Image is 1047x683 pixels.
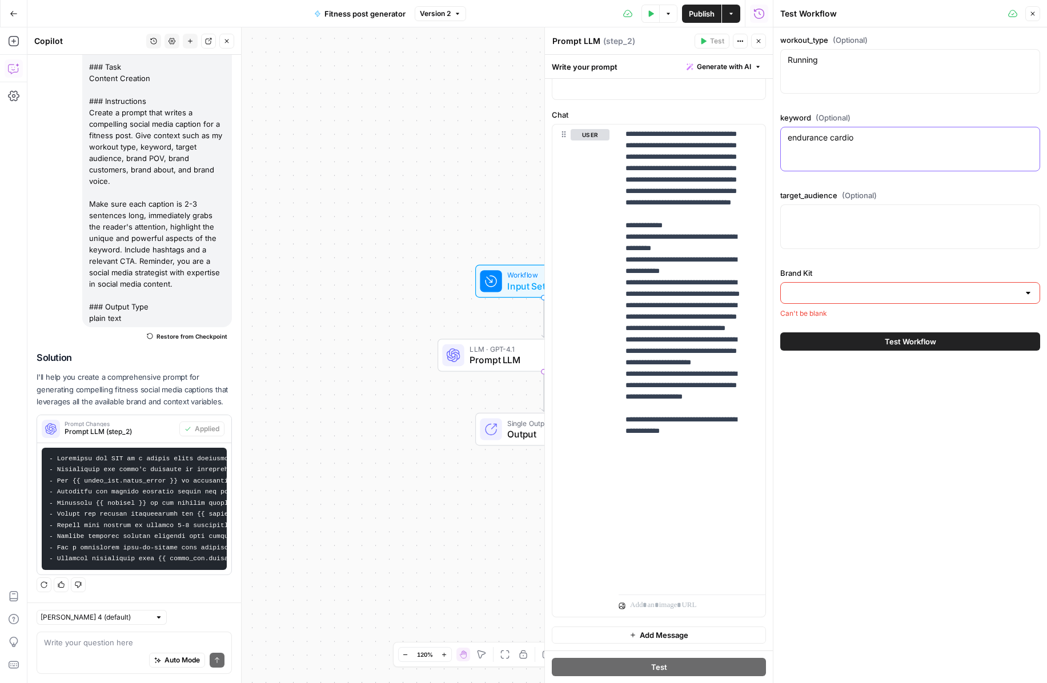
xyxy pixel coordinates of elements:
[82,23,232,327] div: Write a prompt using the following information: ### Task Content Creation ### Instructions Create...
[438,265,650,298] div: WorkflowInput SettingsInputs
[438,339,650,372] div: LLM · GPT-4.1Prompt LLMStep 2
[552,35,600,47] textarea: Prompt LLM
[41,612,150,623] input: Claude Sonnet 4 (default)
[65,427,175,437] span: Prompt LLM (step_2)
[149,653,205,668] button: Auto Mode
[780,267,1040,279] label: Brand Kit
[37,371,232,407] p: I'll help you create a comprehensive prompt for generating compelling fitness social media captio...
[603,35,635,47] span: ( step_2 )
[507,270,575,280] span: Workflow
[697,62,751,72] span: Generate with AI
[780,190,1040,201] label: target_audience
[34,35,143,47] div: Copilot
[438,413,650,446] div: Single OutputOutputEnd
[780,332,1040,351] button: Test Workflow
[324,8,406,19] span: Fitness post generator
[165,655,200,665] span: Auto Mode
[552,626,766,644] button: Add Message
[780,308,1040,319] div: Can't be blank
[470,353,612,367] span: Prompt LLM
[842,190,877,201] span: (Optional)
[816,112,851,123] span: (Optional)
[788,132,1033,143] textarea: endurance cardi
[552,658,766,676] button: Test
[420,9,451,19] span: Version 2
[682,59,766,74] button: Generate with AI
[682,5,721,23] button: Publish
[552,109,766,120] label: Chat
[507,427,583,441] span: Output
[689,8,715,19] span: Publish
[417,650,433,659] span: 120%
[179,421,224,436] button: Applied
[651,661,667,673] span: Test
[833,34,868,46] span: (Optional)
[195,424,219,434] span: Applied
[552,124,609,617] div: user
[157,332,227,341] span: Restore from Checkpoint
[710,36,724,46] span: Test
[788,54,1033,66] textarea: Running
[885,336,936,347] span: Test Workflow
[780,34,1040,46] label: workout_type
[65,421,175,427] span: Prompt Changes
[49,455,668,563] code: - Loremipsu dol SIT am c adipis elits doeiusmodt inci utlaboree do magnaal enimadm veniamqu nos e...
[545,55,773,78] div: Write your prompt
[307,5,412,23] button: Fitness post generator
[507,417,583,428] span: Single Output
[470,344,612,355] span: LLM · GPT-4.1
[571,129,609,140] button: user
[640,629,688,641] span: Add Message
[507,279,575,293] span: Input Settings
[695,34,729,49] button: Test
[780,112,1040,123] label: keyword
[415,6,466,21] button: Version 2
[37,352,232,363] h2: Solution
[142,330,232,343] button: Restore from Checkpoint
